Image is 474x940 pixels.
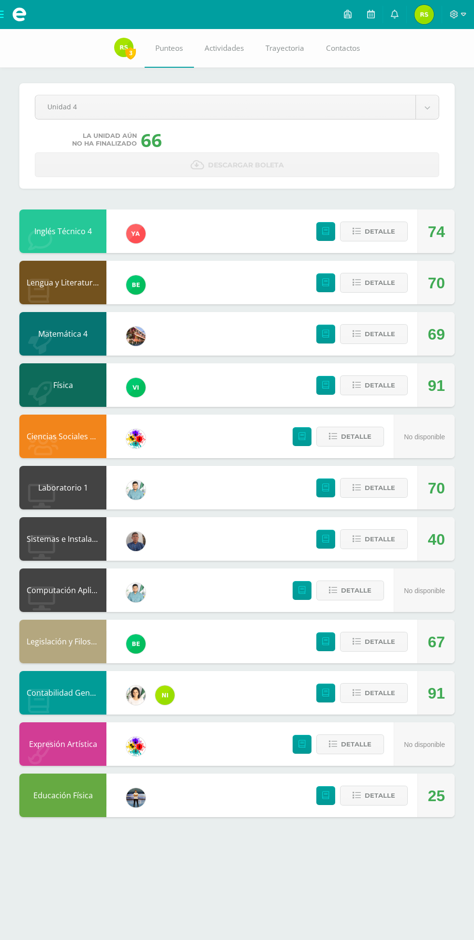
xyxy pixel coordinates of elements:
div: 69 [428,313,445,356]
div: Contabilidad General [19,671,106,715]
span: No disponible [404,741,445,748]
button: Detalle [340,324,408,344]
button: Detalle [316,734,384,754]
div: 70 [428,466,445,510]
img: d0a5be8572cbe4fc9d9d910beeabcdaa.png [126,429,146,448]
img: d0a5be8572cbe4fc9d9d910beeabcdaa.png [126,737,146,756]
img: 3bbeeb896b161c296f86561e735fa0fc.png [126,583,146,602]
img: b85866ae7f275142dc9a325ef37a630d.png [126,275,146,295]
span: Detalle [365,684,395,702]
div: Sistemas e Instalación de Software [19,517,106,561]
img: a241c2b06c5b4daf9dd7cbc5f490cd0f.png [126,378,146,397]
div: 67 [428,620,445,664]
span: 3 [125,47,136,59]
img: bde165c00b944de6c05dcae7d51e2fcc.png [126,788,146,807]
span: Detalle [365,633,395,651]
span: Unidad 4 [47,95,403,118]
span: Punteos [155,43,183,53]
img: bf66807720f313c6207fc724d78fb4d0.png [126,532,146,551]
span: Detalle [341,428,371,446]
a: Punteos [145,29,194,68]
div: 91 [428,671,445,715]
span: Detalle [365,223,395,240]
button: Detalle [316,427,384,447]
span: Detalle [365,274,395,292]
span: No disponible [404,433,445,441]
span: No disponible [404,587,445,595]
a: Contactos [315,29,371,68]
span: Actividades [205,43,244,53]
div: 66 [141,127,162,152]
button: Detalle [340,222,408,241]
button: Detalle [340,632,408,652]
div: 40 [428,518,445,561]
div: Educación Física [19,774,106,817]
div: Laboratorio 1 [19,466,106,509]
div: Inglés Técnico 4 [19,209,106,253]
img: 7a8e161cab7694f51b452fdf17c6d5da.png [126,686,146,705]
button: Detalle [340,683,408,703]
span: Detalle [365,530,395,548]
a: Actividades [194,29,255,68]
div: Legislación y Filosofía Empresarial [19,620,106,663]
span: Detalle [365,376,395,394]
img: 40ba22f16ea8f5f1325d4f40f26342e8.png [114,38,133,57]
div: 25 [428,774,445,818]
button: Detalle [340,786,408,806]
img: 3bbeeb896b161c296f86561e735fa0fc.png [126,480,146,500]
div: 91 [428,364,445,407]
span: La unidad aún no ha finalizado [72,132,137,148]
div: Expresión Artística [19,722,106,766]
span: Trayectoria [266,43,304,53]
span: Contactos [326,43,360,53]
div: 74 [428,210,445,254]
img: 0a4f8d2552c82aaa76f7aefb013bc2ce.png [126,327,146,346]
img: b85866ae7f275142dc9a325ef37a630d.png [126,634,146,654]
a: Trayectoria [255,29,315,68]
span: Descargar boleta [208,153,284,177]
div: Computación Aplicada [19,568,106,612]
span: Detalle [341,582,371,599]
div: Lengua y Literatura 4 [19,261,106,304]
button: Detalle [340,478,408,498]
div: Ciencias Sociales y Formación Ciudadana 4 [19,415,106,458]
div: Física [19,363,106,407]
img: ca60df5ae60ada09d1f93a1da4ab2e41.png [155,686,175,705]
span: Detalle [365,787,395,805]
img: 90ee13623fa7c5dbc2270dab131931b4.png [126,224,146,243]
div: Matemática 4 [19,312,106,356]
span: Detalle [365,325,395,343]
div: 70 [428,261,445,305]
button: Detalle [340,529,408,549]
a: Unidad 4 [35,95,439,119]
span: Detalle [341,735,371,753]
button: Detalle [340,375,408,395]
button: Detalle [316,581,384,600]
span: Detalle [365,479,395,497]
button: Detalle [340,273,408,293]
img: 40ba22f16ea8f5f1325d4f40f26342e8.png [415,5,434,24]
